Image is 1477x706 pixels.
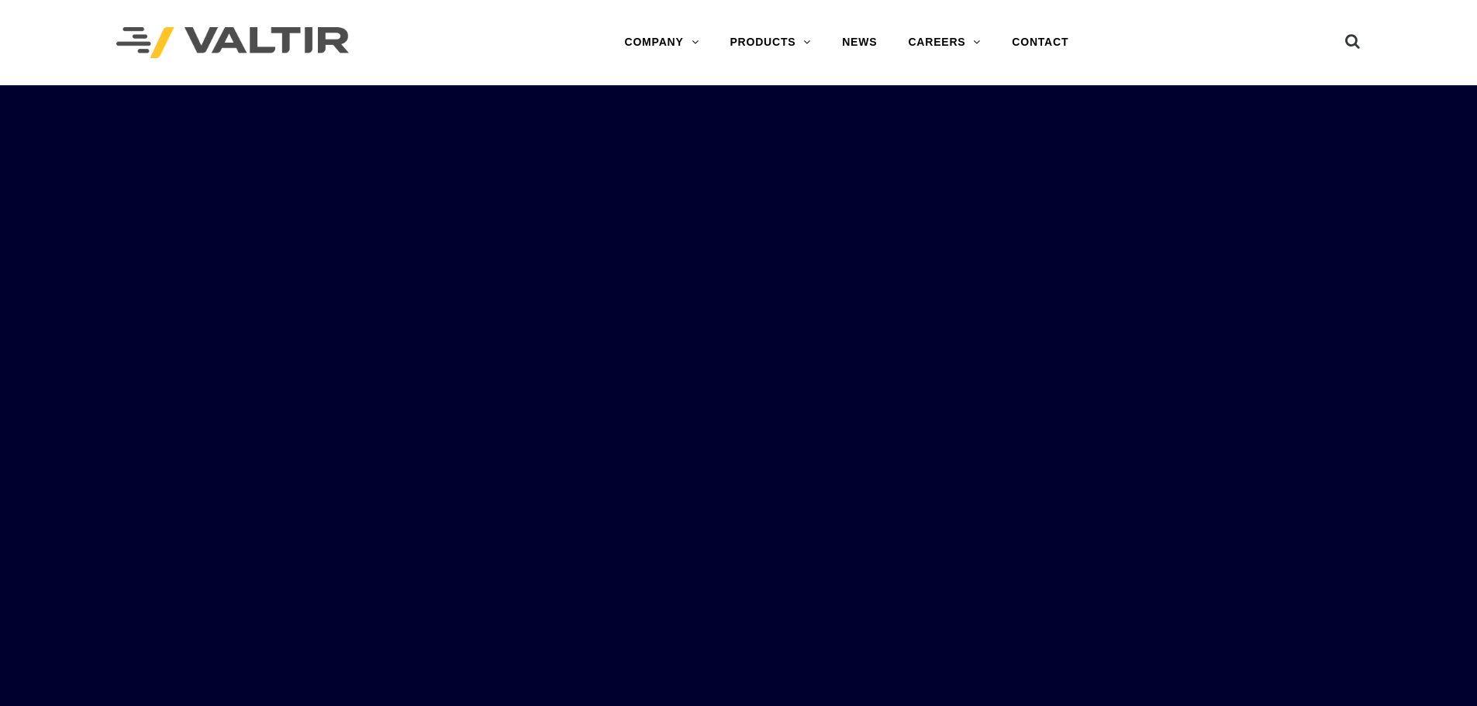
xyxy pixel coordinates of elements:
a: CONTACT [996,27,1084,58]
a: COMPANY [609,27,714,58]
img: Valtir [116,27,349,59]
a: PRODUCTS [714,27,826,58]
a: NEWS [826,27,892,58]
a: CAREERS [892,27,996,58]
